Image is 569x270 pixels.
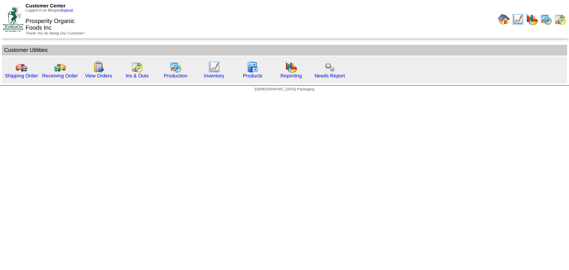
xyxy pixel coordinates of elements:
[164,73,187,79] a: Production
[280,73,302,79] a: Reporting
[2,45,567,56] td: Customer Utilities
[61,9,73,13] a: (logout)
[5,73,38,79] a: Shipping Order
[126,73,149,79] a: Ins & Outs
[93,61,104,73] img: workorder.gif
[85,73,112,79] a: View Orders
[315,73,345,79] a: Needs Report
[324,61,336,73] img: workflow.png
[243,73,263,79] a: Products
[54,61,66,73] img: truck2.gif
[170,61,182,73] img: calendarprod.gif
[285,61,297,73] img: graph.gif
[554,13,566,25] img: calendarinout.gif
[26,9,73,13] span: Logged in as Bbogan
[16,61,27,73] img: truck.gif
[26,3,66,9] span: Customer Center
[526,13,538,25] img: graph.gif
[512,13,524,25] img: line_graph.gif
[247,61,259,73] img: cabinet.gif
[540,13,552,25] img: calendarprod.gif
[208,61,220,73] img: line_graph.gif
[3,7,23,31] img: ZoRoCo_Logo(Green%26Foil)%20jpg.webp
[42,73,78,79] a: Receiving Order
[204,73,224,79] a: Inventory
[131,61,143,73] img: calendarinout.gif
[26,31,84,36] span: Thank You for Being Our Customer!
[498,13,510,25] img: home.gif
[254,87,314,91] span: [DEMOGRAPHIC_DATA] Packaging
[26,18,75,31] span: Prosperity Organic Foods Inc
